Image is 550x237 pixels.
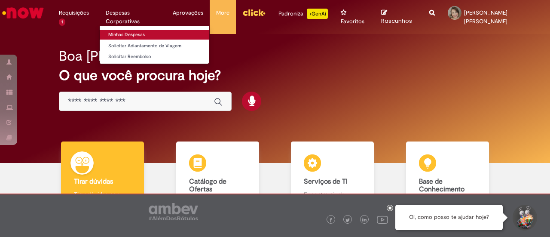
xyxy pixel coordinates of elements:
[160,142,275,216] a: Catálogo de Ofertas Abra uma solicitação
[59,18,65,26] span: 1
[59,68,491,83] h2: O que você procura hoje?
[381,17,412,25] span: Rascunhos
[341,17,364,26] span: Favoritos
[100,30,209,40] a: Minhas Despesas
[362,218,367,223] img: logo_footer_linkedin.png
[304,177,348,186] b: Serviços de TI
[59,49,193,64] h2: Boa [PERSON_NAME]
[419,177,464,194] b: Base de Conhecimento
[307,9,328,19] p: +GenAi
[1,4,45,22] img: ServiceNow
[45,142,160,216] a: Tirar dúvidas Tirar dúvidas com Lupi Assist e Gen Ai
[377,214,388,225] img: logo_footer_youtube.png
[100,41,209,51] a: Solicitar Adiantamento de Viagem
[464,9,507,25] span: [PERSON_NAME] [PERSON_NAME]
[74,177,113,186] b: Tirar dúvidas
[242,6,266,19] img: click_logo_yellow_360x200.png
[100,52,209,62] a: Solicitar Reembolso
[275,142,390,216] a: Serviços de TI Encontre ajuda
[74,190,131,207] p: Tirar dúvidas com Lupi Assist e Gen Ai
[149,203,198,220] img: logo_footer_ambev_rotulo_gray.png
[511,205,537,231] button: Iniciar Conversa de Suporte
[304,190,361,199] p: Encontre ajuda
[329,218,333,222] img: logo_footer_facebook.png
[99,26,209,64] ul: Despesas Corporativas
[381,9,416,25] a: Rascunhos
[216,9,229,17] span: More
[173,9,203,17] span: Aprovações
[395,205,503,230] div: Oi, como posso te ajudar hoje?
[345,218,350,222] img: logo_footer_twitter.png
[390,142,505,216] a: Base de Conhecimento Consulte e aprenda
[278,9,328,19] div: Padroniza
[59,9,89,17] span: Requisições
[189,177,226,194] b: Catálogo de Ofertas
[106,9,160,26] span: Despesas Corporativas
